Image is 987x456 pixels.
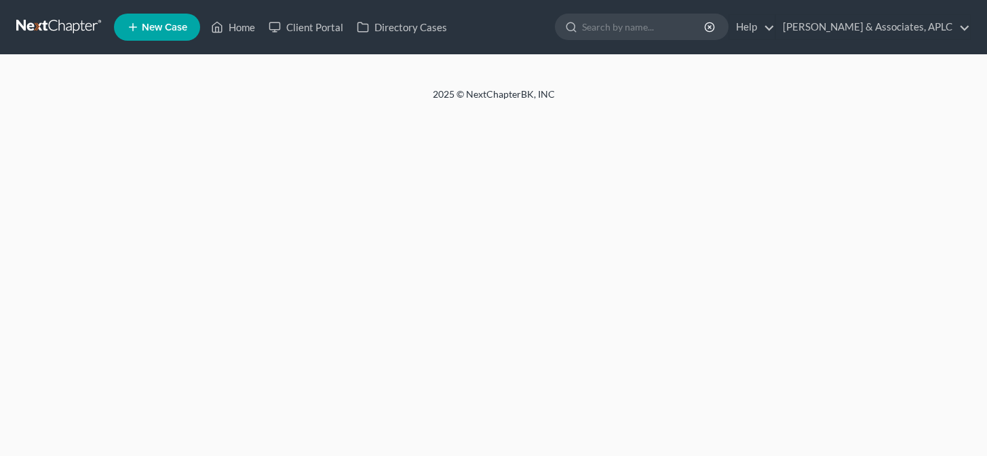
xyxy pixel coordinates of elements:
a: Directory Cases [350,15,454,39]
a: Home [204,15,262,39]
span: New Case [142,22,187,33]
div: 2025 © NextChapterBK, INC [107,88,880,112]
a: [PERSON_NAME] & Associates, APLC [776,15,970,39]
a: Help [729,15,775,39]
a: Client Portal [262,15,350,39]
input: Search by name... [582,14,706,39]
